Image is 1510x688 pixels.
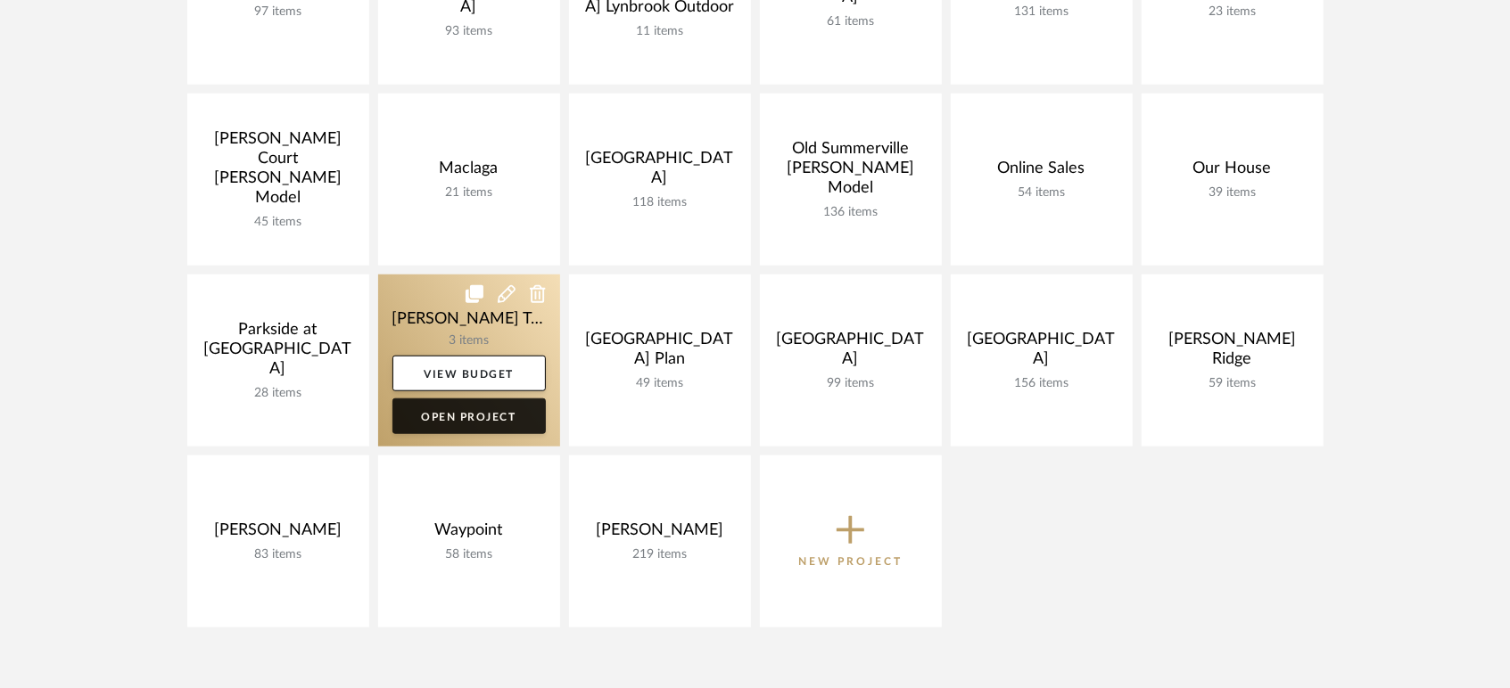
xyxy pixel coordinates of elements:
button: New Project [760,455,942,627]
div: Waypoint [392,520,546,547]
div: 11 items [583,24,737,39]
div: 131 items [965,4,1118,20]
div: Our House [1156,159,1309,185]
div: 21 items [392,185,546,201]
div: Parkside at [GEOGRAPHIC_DATA] [202,320,355,386]
a: View Budget [392,356,546,391]
div: [GEOGRAPHIC_DATA] [774,330,928,376]
div: 59 items [1156,376,1309,391]
div: 97 items [202,4,355,20]
div: 118 items [583,195,737,210]
div: Maclaga [392,159,546,185]
div: 61 items [774,14,928,29]
div: 58 items [392,547,546,562]
p: New Project [798,553,903,570]
div: [PERSON_NAME] [202,520,355,547]
div: [GEOGRAPHIC_DATA] Plan [583,330,737,376]
div: 28 items [202,386,355,401]
div: 99 items [774,376,928,391]
div: [PERSON_NAME] Ridge [1156,330,1309,376]
div: [GEOGRAPHIC_DATA] [583,149,737,195]
a: Open Project [392,398,546,434]
div: 83 items [202,547,355,562]
div: [PERSON_NAME] [583,520,737,547]
div: 219 items [583,547,737,562]
div: 93 items [392,24,546,39]
div: [PERSON_NAME] Court [PERSON_NAME] Model [202,129,355,215]
div: Online Sales [965,159,1118,185]
div: 49 items [583,376,737,391]
div: 156 items [965,376,1118,391]
div: 45 items [202,215,355,230]
div: 39 items [1156,185,1309,201]
div: Old Summerville [PERSON_NAME] Model [774,139,928,205]
div: 136 items [774,205,928,220]
div: [GEOGRAPHIC_DATA] [965,330,1118,376]
div: 54 items [965,185,1118,201]
div: 23 items [1156,4,1309,20]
